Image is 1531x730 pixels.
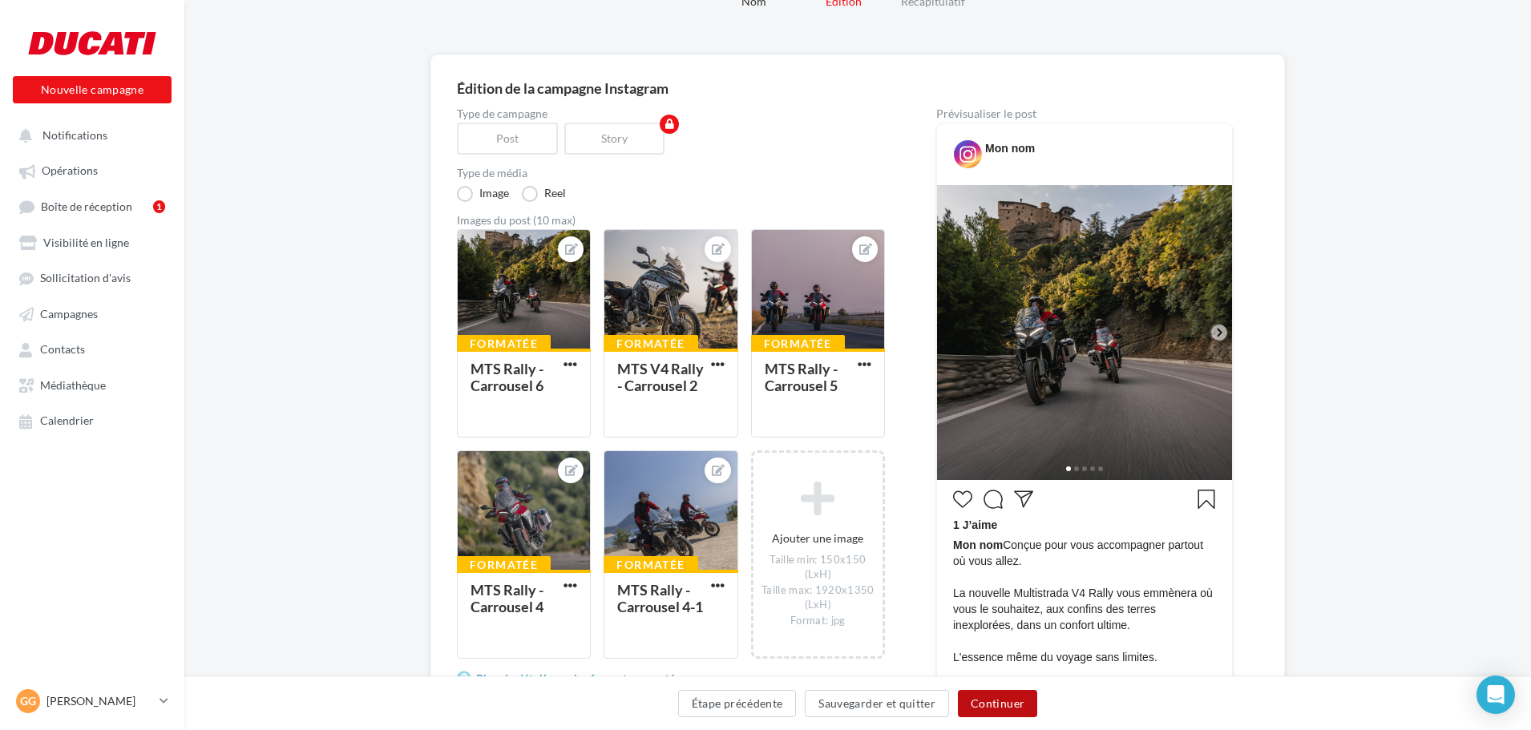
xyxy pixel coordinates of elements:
[471,581,543,615] div: MTS Rally - Carrousel 4
[13,76,172,103] button: Nouvelle campagne
[40,307,98,321] span: Campagnes
[805,690,949,717] button: Sauvegarder et quitter
[10,155,175,184] a: Opérations
[457,215,885,226] div: Images du post (10 max)
[43,236,129,249] span: Visibilité en ligne
[457,669,687,688] a: Plus de détails sur les formats acceptés
[40,272,131,285] span: Sollicitation d'avis
[1476,676,1515,714] div: Open Intercom Messenger
[457,556,551,574] div: Formatée
[10,334,175,363] a: Contacts
[20,693,36,709] span: Gg
[604,335,697,353] div: Formatée
[153,200,165,213] div: 1
[984,490,1003,509] svg: Commenter
[985,140,1035,156] div: Mon nom
[765,360,838,394] div: MTS Rally - Carrousel 5
[10,370,175,399] a: Médiathèque
[42,164,98,178] span: Opérations
[10,120,168,149] button: Notifications
[958,690,1037,717] button: Continuer
[10,192,175,221] a: Boîte de réception1
[617,581,703,615] div: MTS Rally - Carrousel 4-1
[457,81,1258,95] div: Édition de la campagne Instagram
[457,335,551,353] div: Formatée
[604,556,697,574] div: Formatée
[42,128,107,142] span: Notifications
[46,693,153,709] p: [PERSON_NAME]
[457,186,509,202] label: Image
[1014,490,1033,509] svg: Partager la publication
[457,167,885,179] label: Type de média
[953,517,1216,537] div: 1 J’aime
[10,299,175,328] a: Campagnes
[10,263,175,292] a: Sollicitation d'avis
[678,690,797,717] button: Étape précédente
[617,360,704,394] div: MTS V4 Rally - Carrousel 2
[471,360,543,394] div: MTS Rally - Carrousel 6
[10,405,175,434] a: Calendrier
[41,200,132,213] span: Boîte de réception
[953,490,972,509] svg: J’aime
[40,343,85,357] span: Contacts
[13,686,172,716] a: Gg [PERSON_NAME]
[953,538,1003,551] span: Mon nom
[40,378,106,392] span: Médiathèque
[10,228,175,256] a: Visibilité en ligne
[1197,490,1216,509] svg: Enregistrer
[522,186,566,202] label: Reel
[751,335,845,353] div: Formatée
[953,537,1216,713] span: Conçue pour vous accompagner partout où vous allez. La nouvelle Multistrada V4 Rally vous emmèner...
[936,108,1233,119] div: Prévisualiser le post
[457,108,885,119] label: Type de campagne
[40,414,94,428] span: Calendrier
